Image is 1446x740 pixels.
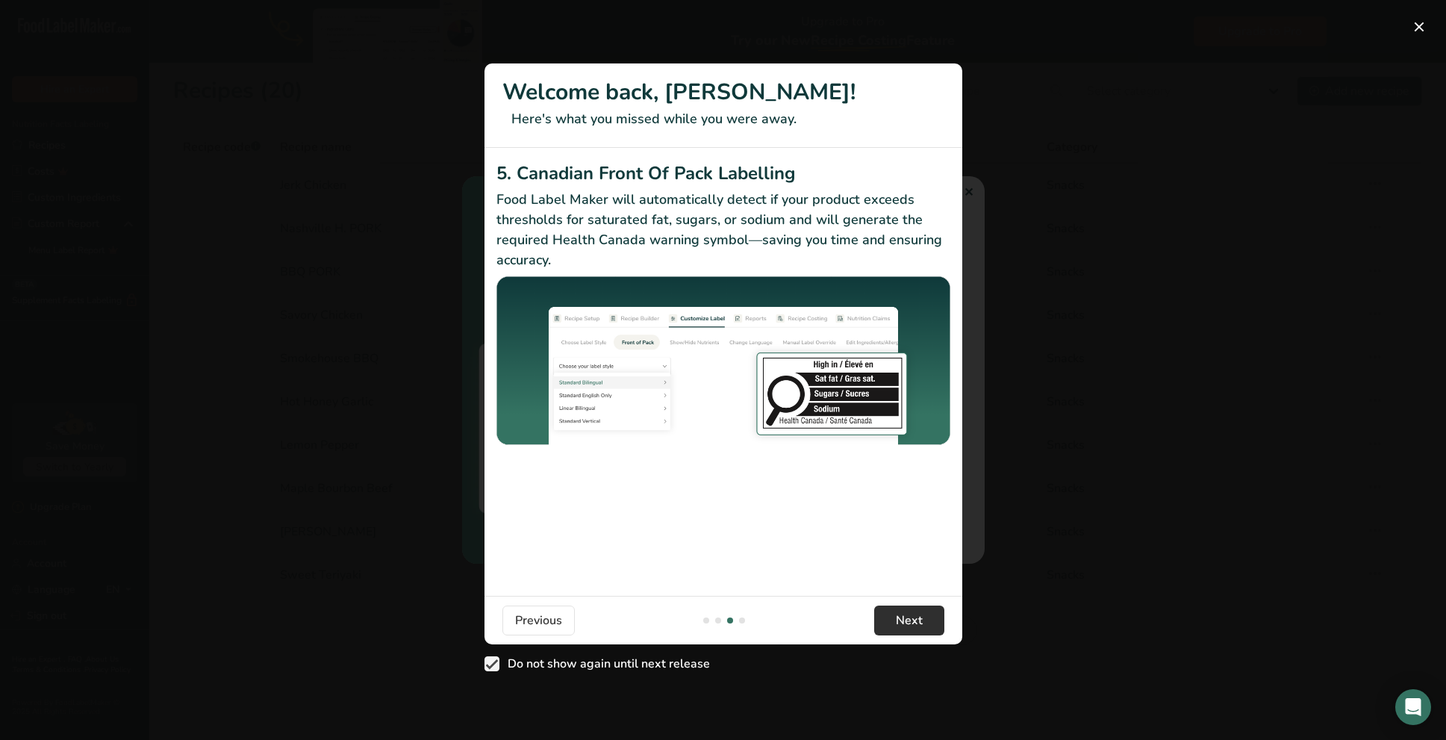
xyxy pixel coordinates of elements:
[499,656,710,671] span: Do not show again until next release
[496,190,950,270] p: Food Label Maker will automatically detect if your product exceeds thresholds for saturated fat, ...
[502,75,944,109] h1: Welcome back, [PERSON_NAME]!
[896,612,923,629] span: Next
[502,109,944,129] p: Here's what you missed while you were away.
[515,612,562,629] span: Previous
[502,606,575,635] button: Previous
[874,606,944,635] button: Next
[496,160,950,187] h2: 5. Canadian Front Of Pack Labelling
[496,276,950,447] img: Canadian Front Of Pack Labelling
[1395,689,1431,725] div: Open Intercom Messenger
